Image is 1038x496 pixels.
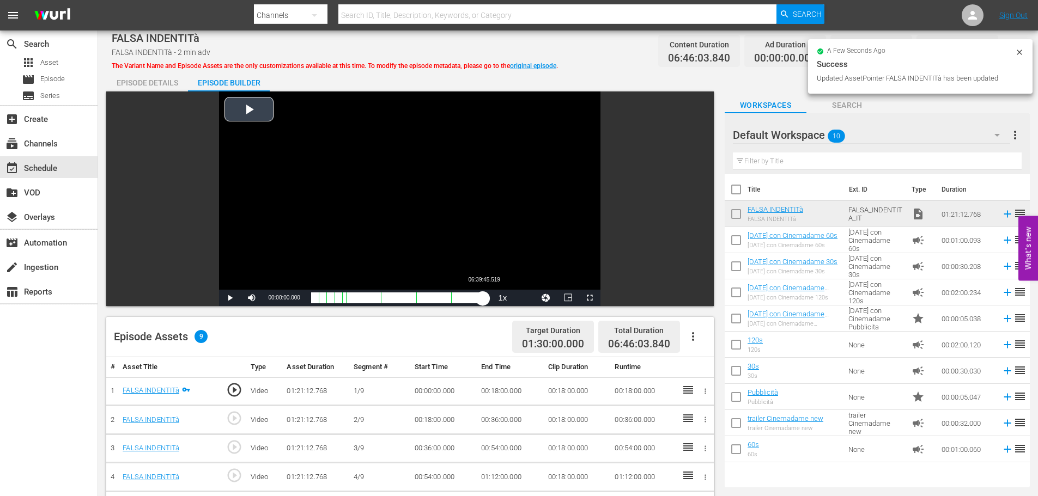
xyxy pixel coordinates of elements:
span: 01:30:00.000 [522,338,584,351]
span: reorder [1013,233,1027,246]
svg: Add to Episode [1001,234,1013,246]
span: Channels [5,137,19,150]
a: FALSA INDENTITà [123,444,179,452]
td: 00:01:00.060 [937,436,997,462]
div: Ad Duration [754,37,816,52]
th: Asset Title [118,357,222,377]
span: Asset [40,57,58,68]
span: Ad [912,338,925,351]
span: a few seconds ago [827,47,885,56]
span: play_circle_outline [226,439,242,455]
td: 00:00:32.000 [937,410,997,436]
td: 01:21:12.768 [282,406,349,434]
div: [DATE] con Cinemadame Pubblicita [748,320,840,327]
td: 01:12:00.000 [477,463,544,492]
div: Episode Builder [188,70,270,96]
span: 9 [195,330,208,343]
td: None [844,358,907,384]
button: Mute [241,290,263,306]
th: # [106,357,118,377]
span: Episode [22,73,35,86]
td: trailer Cinemadame new [844,410,907,436]
svg: Add to Episode [1001,443,1013,455]
td: 01:21:12.768 [282,434,349,463]
button: Picture-in-Picture [557,290,579,306]
span: Promo [912,390,925,403]
th: Runtime [610,357,677,377]
svg: Add to Episode [1001,313,1013,324]
td: 00:02:00.120 [937,332,997,358]
td: 00:00:30.208 [937,253,997,279]
div: 30s [748,372,759,379]
a: original episode [510,62,556,70]
div: [DATE] con Cinemadame 30s [748,268,837,275]
button: Play [219,290,241,306]
td: 00:36:00.000 [610,406,677,434]
span: reorder [1013,364,1027,377]
div: [DATE] con Cinemadame 120s [748,294,840,301]
th: Segment # [349,357,410,377]
span: play_circle_outline [226,467,242,483]
div: Target Duration [522,323,584,338]
div: Progress Bar [311,292,487,303]
div: Updated AssetPointer FALSA INDENTITà has been updated [817,73,1012,84]
td: Video [246,406,283,434]
span: 00:00:00.000 [268,295,300,301]
span: play_circle_outline [226,382,242,398]
th: Clip Duration [544,357,611,377]
span: Ad [912,364,925,377]
button: Jump To Time [535,290,557,306]
div: Default Workspace [733,120,1010,150]
span: FALSA INDENTITà [112,32,199,45]
th: End Time [477,357,544,377]
span: FALSA INDENTITà - 2 min adv [112,48,210,57]
span: Series [40,90,60,101]
td: 00:00:05.038 [937,305,997,332]
span: Ad [912,234,925,247]
div: Success [817,58,1024,71]
td: 01:21:12.768 [937,201,997,227]
td: 01:12:00.000 [610,463,677,492]
span: Workspaces [725,99,806,112]
td: FALSA_INDENTITA_IT [844,201,907,227]
td: [DATE] con Cinemadame 120s [844,279,907,305]
span: 10 [828,125,845,148]
a: FALSA INDENTITà [123,473,179,481]
td: 00:00:05.047 [937,384,997,410]
a: 60s [748,440,759,449]
td: None [844,332,907,358]
td: 00:18:00.000 [544,463,611,492]
span: The Variant Name and Episode Assets are the only customizations available at this time. To modify... [112,62,558,70]
span: 06:46:03.840 [608,338,670,350]
img: ans4CAIJ8jUAAAAAAAAAAAAAAAAAAAAAAAAgQb4GAAAAAAAAAAAAAAAAAAAAAAAAJMjXAAAAAAAAAAAAAAAAAAAAAAAAgAT5G... [26,3,78,28]
div: FALSA INDENTITà [748,216,803,223]
td: Video [246,377,283,406]
button: Playback Rate [491,290,513,306]
button: Fullscreen [579,290,600,306]
button: Search [776,4,824,24]
td: 00:02:00.234 [937,279,997,305]
svg: Add to Episode [1001,365,1013,377]
td: 00:18:00.000 [610,377,677,406]
span: Promo [912,312,925,325]
button: Open Feedback Widget [1018,216,1038,280]
span: Asset [22,56,35,69]
div: Total Duration [926,37,988,52]
td: 00:01:00.093 [937,227,997,253]
td: 01:21:12.768 [282,377,349,406]
span: Automation [5,236,19,249]
td: 00:00:00.000 [410,377,477,406]
span: Create [5,113,19,126]
span: Ad [912,260,925,273]
svg: Add to Episode [1001,391,1013,403]
div: [DATE] con Cinemadame 60s [748,242,837,249]
svg: Add to Episode [1001,260,1013,272]
span: reorder [1013,416,1027,429]
a: FALSA INDENTITà [748,205,803,213]
td: 00:18:00.000 [544,434,611,463]
td: 4/9 [349,463,410,492]
td: 3 [106,434,118,463]
td: 3/9 [349,434,410,463]
td: 00:00:30.030 [937,358,997,384]
td: [DATE] con Cinemadame 60s [844,227,907,253]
